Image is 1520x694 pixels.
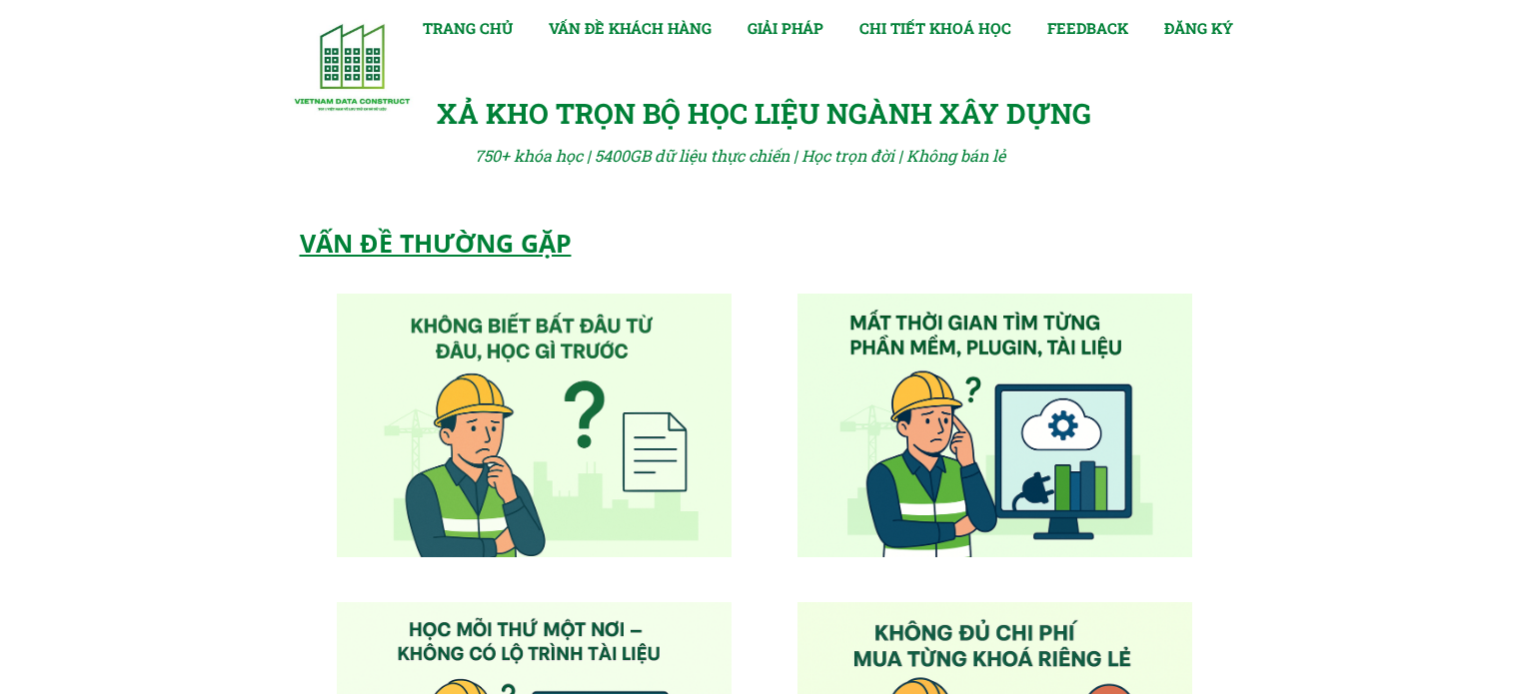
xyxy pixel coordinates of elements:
[300,223,769,263] div: VẤN ĐỀ THƯỜNG GẶP
[475,143,1033,169] div: 750+ khóa học | 5400GB dữ liệu thực chiến | Học trọn đời | Không bán lẻ
[859,16,1011,40] a: CHI TIẾT KHOÁ HỌC
[1164,16,1233,40] a: ĐĂNG KÝ
[423,16,513,40] a: TRANG CHỦ
[549,16,712,40] a: VẤN ĐỀ KHÁCH HÀNG
[1047,16,1128,40] a: FEEDBACK
[437,92,1106,137] div: XẢ KHO TRỌN BỘ HỌC LIỆU NGÀNH XÂY DỰNG
[748,16,823,40] a: GIẢI PHÁP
